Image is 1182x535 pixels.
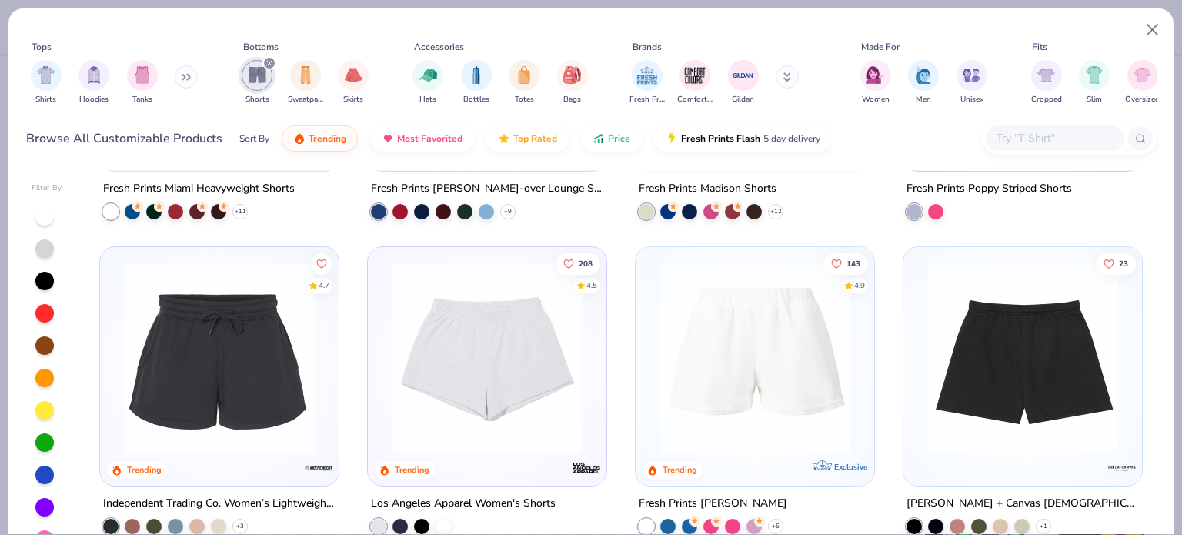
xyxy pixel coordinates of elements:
img: Bottles Image [468,66,485,84]
span: Fresh Prints [629,94,665,105]
img: Los Angeles Apparel logo [571,452,602,483]
div: filter for Tanks [127,60,158,105]
div: Accessories [414,40,464,54]
div: Los Angeles Apparel Women's Shorts [371,493,556,513]
button: Like [823,252,868,274]
img: Oversized Image [1134,66,1151,84]
img: Hoodies Image [85,66,102,84]
input: Try "T-Shirt" [995,129,1114,147]
span: Bags [563,94,581,105]
div: 4.5 [586,279,597,291]
button: filter button [242,60,272,105]
button: filter button [1125,60,1160,105]
div: Made For [861,40,900,54]
div: filter for Bottles [461,60,492,105]
span: Fresh Prints Flash [681,132,760,145]
span: Shirts [35,94,56,105]
button: Like [312,252,333,274]
span: Hoodies [79,94,109,105]
div: filter for Gildan [728,60,759,105]
span: Comfort Colors [677,94,713,105]
button: Trending [282,125,358,152]
button: Most Favorited [370,125,474,152]
button: filter button [509,60,539,105]
span: Skirts [343,94,363,105]
img: Shirts Image [37,66,55,84]
img: Fresh Prints Image [636,64,659,87]
div: Fresh Prints [PERSON_NAME] [639,493,787,513]
button: filter button [860,60,891,105]
div: Bottoms [243,40,279,54]
img: most_fav.gif [382,132,394,145]
div: [PERSON_NAME] + Canvas [DEMOGRAPHIC_DATA]' Cutoff Sweat Short [907,493,1139,513]
button: filter button [557,60,588,105]
div: Fresh Prints Madison Shorts [639,179,776,199]
span: 208 [579,259,593,267]
img: Unisex Image [963,66,980,84]
div: filter for Hoodies [78,60,109,105]
span: Price [608,132,630,145]
div: filter for Cropped [1031,60,1062,105]
img: Gildan Image [732,64,755,87]
div: Browse All Customizable Products [26,129,222,148]
span: Totes [515,94,534,105]
img: Tanks Image [134,66,151,84]
span: Women [862,94,890,105]
div: filter for Comfort Colors [677,60,713,105]
div: filter for Women [860,60,891,105]
span: Top Rated [513,132,557,145]
img: Hats Image [419,66,437,84]
span: + 9 [504,207,512,216]
span: Trending [309,132,346,145]
span: Cropped [1031,94,1062,105]
div: Sort By [239,132,269,145]
span: Shorts [245,94,269,105]
div: filter for Slim [1079,60,1110,105]
button: filter button [728,60,759,105]
img: Independent Trading Co. logo [303,452,334,483]
button: filter button [629,60,665,105]
div: Fresh Prints Poppy Striped Shorts [907,179,1072,199]
img: Skirts Image [345,66,362,84]
div: Fresh Prints Miami Heavyweight Shorts [103,179,295,199]
span: 23 [1119,259,1128,267]
img: 3ca48a71-abb5-40b7-a22d-da7277df8024 [919,262,1127,455]
span: Hats [419,94,436,105]
span: Unisex [960,94,983,105]
span: Tanks [132,94,152,105]
span: + 12 [770,207,781,216]
div: Fits [1032,40,1047,54]
span: + 11 [235,207,246,216]
button: filter button [412,60,443,105]
button: filter button [127,60,158,105]
button: filter button [1031,60,1062,105]
span: 143 [846,259,860,267]
button: Close [1138,15,1167,45]
img: d7c09eb8-b573-4a70-8e54-300b8a580557 [115,262,323,455]
img: TopRated.gif [498,132,510,145]
span: + 5 [772,521,780,530]
div: Tops [32,40,52,54]
button: Price [581,125,642,152]
div: 4.9 [854,279,865,291]
button: filter button [78,60,109,105]
img: Men Image [915,66,932,84]
img: Bags Image [563,66,580,84]
button: filter button [288,60,323,105]
div: filter for Bags [557,60,588,105]
button: Fresh Prints Flash5 day delivery [654,125,832,152]
img: Comfort Colors Image [683,64,706,87]
button: filter button [1079,60,1110,105]
button: filter button [338,60,369,105]
img: Totes Image [516,66,533,84]
div: filter for Fresh Prints [629,60,665,105]
div: Fresh Prints [PERSON_NAME]-over Lounge Shorts [371,179,603,199]
img: Cropped Image [1037,66,1055,84]
div: Brands [633,40,662,54]
button: filter button [461,60,492,105]
img: e03c1d32-1478-43eb-b197-8e0c1ae2b0d4 [651,262,859,455]
img: 0f9e37c5-2c60-4d00-8ff5-71159717a189 [383,262,591,455]
button: filter button [677,60,713,105]
span: Slim [1087,94,1102,105]
img: trending.gif [293,132,306,145]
